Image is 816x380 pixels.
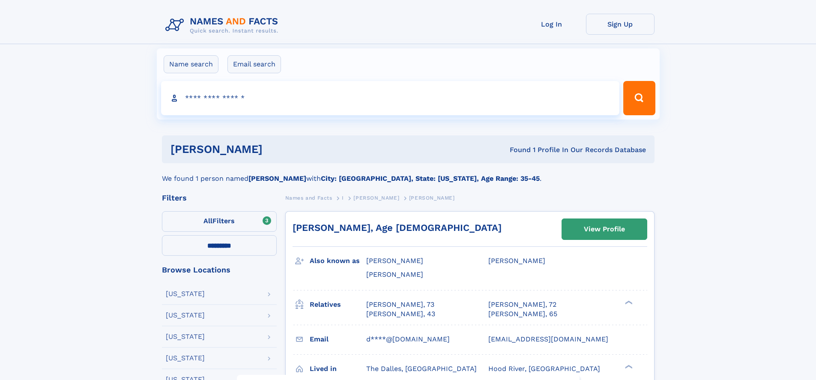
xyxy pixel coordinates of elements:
[353,195,399,201] span: [PERSON_NAME]
[353,192,399,203] a: [PERSON_NAME]
[227,55,281,73] label: Email search
[285,192,332,203] a: Names and Facts
[310,297,366,312] h3: Relatives
[166,290,205,297] div: [US_STATE]
[488,335,608,343] span: [EMAIL_ADDRESS][DOMAIN_NAME]
[162,14,285,37] img: Logo Names and Facts
[342,192,344,203] a: I
[409,195,455,201] span: [PERSON_NAME]
[170,144,386,155] h1: [PERSON_NAME]
[162,211,277,232] label: Filters
[366,309,435,319] a: [PERSON_NAME], 43
[166,333,205,340] div: [US_STATE]
[488,309,557,319] a: [PERSON_NAME], 65
[366,300,434,309] a: [PERSON_NAME], 73
[248,174,306,183] b: [PERSON_NAME]
[517,14,586,35] a: Log In
[488,365,600,373] span: Hood River, [GEOGRAPHIC_DATA]
[203,217,212,225] span: All
[386,145,646,155] div: Found 1 Profile In Our Records Database
[164,55,218,73] label: Name search
[162,266,277,274] div: Browse Locations
[162,194,277,202] div: Filters
[310,254,366,268] h3: Also known as
[321,174,540,183] b: City: [GEOGRAPHIC_DATA], State: [US_STATE], Age Range: 35-45
[488,257,545,265] span: [PERSON_NAME]
[586,14,655,35] a: Sign Up
[584,219,625,239] div: View Profile
[623,81,655,115] button: Search Button
[623,364,633,369] div: ❯
[342,195,344,201] span: I
[562,219,647,239] a: View Profile
[366,270,423,278] span: [PERSON_NAME]
[310,332,366,347] h3: Email
[162,163,655,184] div: We found 1 person named with .
[166,355,205,362] div: [US_STATE]
[366,257,423,265] span: [PERSON_NAME]
[623,299,633,305] div: ❯
[366,365,477,373] span: The Dalles, [GEOGRAPHIC_DATA]
[310,362,366,376] h3: Lived in
[488,300,556,309] a: [PERSON_NAME], 72
[293,222,502,233] a: [PERSON_NAME], Age [DEMOGRAPHIC_DATA]
[161,81,620,115] input: search input
[166,312,205,319] div: [US_STATE]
